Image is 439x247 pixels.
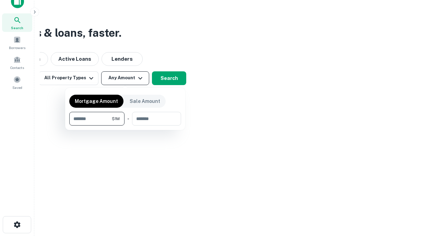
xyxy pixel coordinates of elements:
[405,192,439,225] iframe: Chat Widget
[130,97,160,105] p: Sale Amount
[112,116,120,122] span: $1M
[75,97,118,105] p: Mortgage Amount
[127,112,129,126] div: -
